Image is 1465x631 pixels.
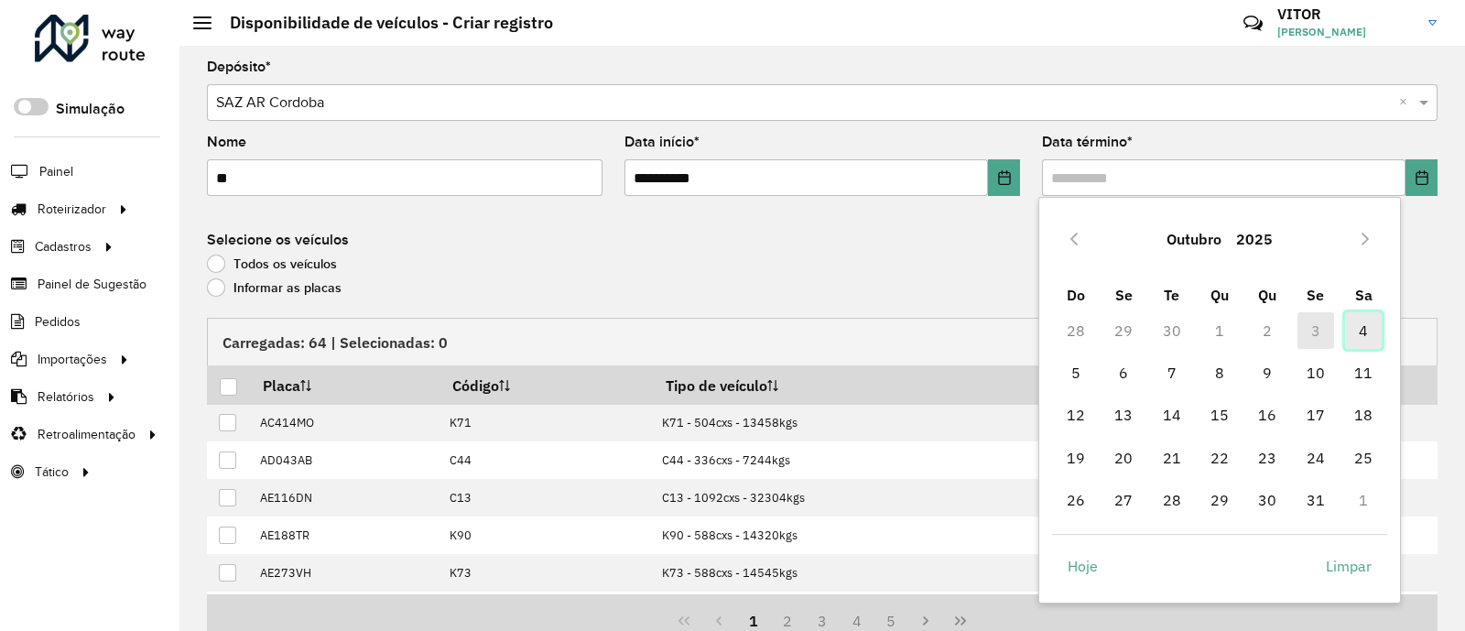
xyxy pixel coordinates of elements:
[1100,479,1147,521] td: 27
[35,462,69,482] span: Tático
[1105,354,1142,391] span: 6
[38,387,94,407] span: Relatórios
[1297,354,1334,391] span: 10
[207,56,271,78] label: Depósito
[1196,437,1243,479] td: 22
[250,517,439,554] td: AE188TR
[1105,397,1142,433] span: 13
[1058,440,1094,476] span: 19
[1196,352,1243,394] td: 8
[1100,309,1147,351] td: 29
[1052,548,1113,584] button: Hoje
[439,479,653,517] td: C13
[1038,197,1401,604] div: Choose Date
[250,479,439,517] td: AE116DN
[1340,437,1387,479] td: 25
[207,318,1438,365] div: Carregadas: 64 | Selecionadas: 0
[1154,440,1190,476] span: 21
[1100,352,1147,394] td: 6
[1243,309,1291,351] td: 2
[1148,309,1196,351] td: 30
[250,365,439,404] th: Placa
[1307,286,1324,304] span: Se
[1340,394,1387,436] td: 18
[1154,354,1190,391] span: 7
[1292,394,1340,436] td: 17
[1340,352,1387,394] td: 11
[653,441,1069,479] td: C44 - 336cxs - 7244kgs
[1100,437,1147,479] td: 20
[1201,482,1238,518] span: 29
[207,229,349,251] label: Selecione os veículos
[653,479,1069,517] td: C13 - 1092cxs - 32304kgs
[1297,482,1334,518] span: 31
[439,405,653,442] td: K71
[988,159,1020,196] button: Choose Date
[1243,352,1291,394] td: 9
[1297,397,1334,433] span: 17
[1297,440,1334,476] span: 24
[1292,479,1340,521] td: 31
[1229,217,1280,261] button: Choose Year
[1249,397,1286,433] span: 16
[1148,479,1196,521] td: 28
[439,441,653,479] td: C44
[1345,397,1382,433] span: 18
[35,237,92,256] span: Cadastros
[1154,397,1190,433] span: 14
[250,554,439,592] td: AE273VH
[1067,286,1085,304] span: Do
[1201,397,1238,433] span: 15
[56,98,125,120] label: Simulação
[439,554,653,592] td: K73
[439,365,653,404] th: Código
[1154,482,1190,518] span: 28
[1148,394,1196,436] td: 14
[1340,309,1387,351] td: 4
[250,592,439,629] td: AE861HJ
[1068,555,1098,577] span: Hoje
[38,350,107,369] span: Importações
[1052,437,1100,479] td: 19
[1058,482,1094,518] span: 26
[1233,4,1273,43] a: Contato Rápido
[1159,217,1229,261] button: Choose Month
[1058,397,1094,433] span: 12
[1243,437,1291,479] td: 23
[653,592,1069,629] td: C17 - 588cxs - 14458kgs
[39,162,73,181] span: Painel
[1042,131,1133,153] label: Data término
[1345,354,1382,391] span: 11
[35,312,81,332] span: Pedidos
[1405,159,1438,196] button: Choose Date
[624,131,700,153] label: Data início
[1277,5,1415,23] h3: VITOR
[1201,440,1238,476] span: 22
[1249,354,1286,391] span: 9
[1196,394,1243,436] td: 15
[1243,394,1291,436] td: 16
[250,441,439,479] td: AD043AB
[1164,286,1179,304] span: Te
[653,517,1069,554] td: K90 - 588cxs - 14320kgs
[38,425,136,444] span: Retroalimentação
[1351,224,1380,254] button: Next Month
[1105,440,1142,476] span: 20
[38,200,106,219] span: Roteirizador
[1345,440,1382,476] span: 25
[653,405,1069,442] td: K71 - 504cxs - 13458kgs
[1058,354,1094,391] span: 5
[653,365,1069,404] th: Tipo de veículo
[207,131,246,153] label: Nome
[1310,548,1387,584] button: Limpar
[1292,309,1340,351] td: 3
[1148,352,1196,394] td: 7
[1249,482,1286,518] span: 30
[653,554,1069,592] td: K73 - 588cxs - 14545kgs
[207,255,337,273] label: Todos os veículos
[1196,479,1243,521] td: 29
[1292,437,1340,479] td: 24
[1059,224,1089,254] button: Previous Month
[1345,312,1382,349] span: 4
[207,278,342,297] label: Informar as placas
